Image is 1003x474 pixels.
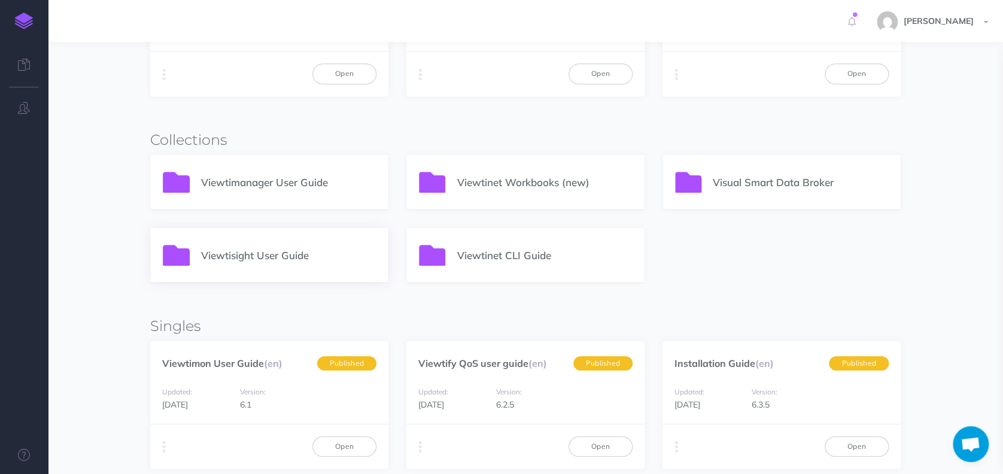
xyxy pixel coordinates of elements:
small: Updated: [162,387,192,396]
i: More actions [163,439,166,455]
p: Viewtisight User Guide [201,247,376,263]
span: [DATE] [674,399,700,410]
img: logo-mark.svg [15,13,33,29]
img: icon-folder.svg [163,172,190,193]
a: Open [825,63,889,84]
a: Open [569,436,633,457]
small: Version: [240,387,266,396]
a: Open [312,63,376,84]
img: icon-folder.svg [163,245,190,266]
i: More actions [419,66,422,83]
a: Viewtify QoS user guide(en) [418,357,547,369]
a: Installation Guide(en) [674,357,774,369]
span: 6.2.5 [496,399,513,410]
i: More actions [419,439,422,455]
img: icon-folder.svg [675,172,702,193]
img: icon-folder.svg [419,245,446,266]
small: Version: [496,387,521,396]
span: [DATE] [418,399,444,410]
a: Open [312,436,376,457]
span: (en) [528,357,547,369]
i: More actions [675,66,678,83]
span: (en) [264,357,282,369]
a: Viewtimon User Guide(en) [162,357,282,369]
p: Visual Smart Data Broker [713,174,888,190]
i: More actions [675,439,678,455]
small: Updated: [418,387,448,396]
span: 6.1 [240,399,251,410]
h3: Collections [150,132,900,148]
span: 6.3.5 [752,399,770,410]
h3: Singles [150,318,900,334]
p: Viewtinet Workbooks (new) [457,174,632,190]
p: Viewtimanager User Guide [201,174,376,190]
p: Viewtinet CLI Guide [457,247,632,263]
img: icon-folder.svg [419,172,446,193]
small: Version: [752,387,777,396]
small: Updated: [674,387,704,396]
i: More actions [163,66,166,83]
a: Open [569,63,633,84]
div: Chat abierto [953,426,989,462]
img: fdf850852f47226c36d38264cdbbf18f.jpg [877,11,898,32]
span: [PERSON_NAME] [898,16,980,26]
a: Open [825,436,889,457]
span: (en) [755,357,774,369]
span: [DATE] [162,399,188,410]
